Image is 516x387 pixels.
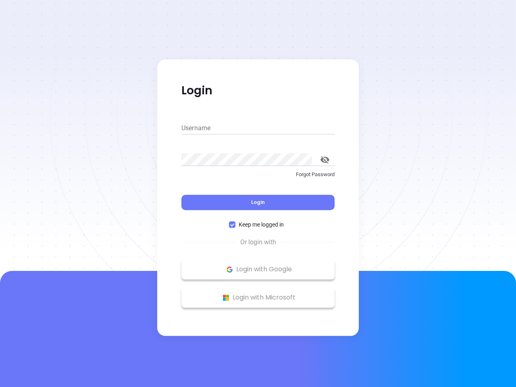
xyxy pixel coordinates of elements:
span: Or login with [236,237,280,247]
p: Forgot Password [181,171,335,179]
p: Login with Google [185,263,331,275]
button: toggle password visibility [315,150,335,169]
p: Login [181,83,335,98]
span: Keep me logged in [235,220,287,229]
img: Microsoft Logo [221,293,231,303]
button: Microsoft Logo Login with Microsoft [181,287,335,308]
a: Forgot Password [181,171,335,185]
button: Google Logo Login with Google [181,259,335,279]
button: Login [181,195,335,210]
p: Login with Microsoft [185,291,331,304]
img: Google Logo [225,264,235,275]
span: Login [251,199,265,206]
